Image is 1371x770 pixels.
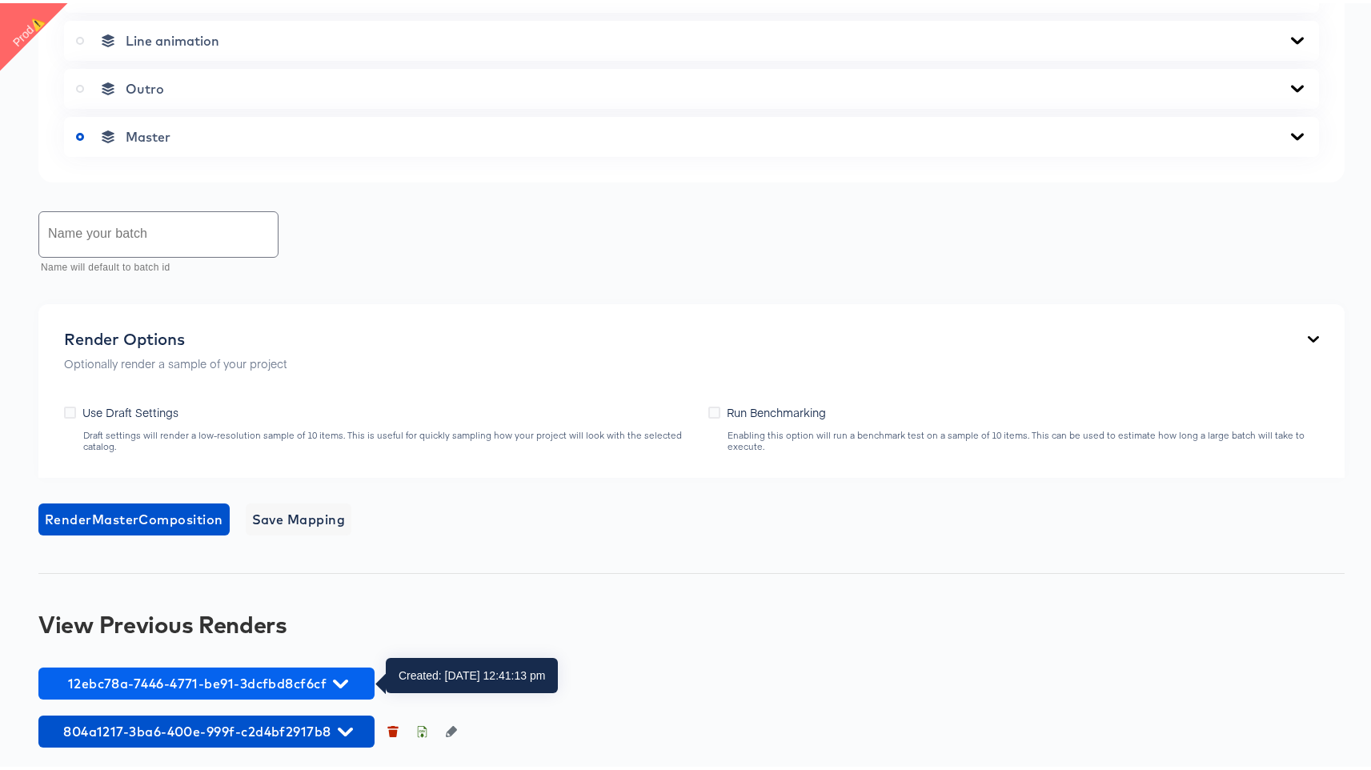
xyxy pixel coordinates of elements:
span: Line animation [126,30,219,46]
span: 804a1217-3ba6-400e-999f-c2d4bf2917b8 [46,717,367,740]
span: Run Benchmarking [727,401,826,417]
span: Render Master Composition [45,505,223,527]
div: View Previous Renders [38,608,1345,634]
div: Draft settings will render a low-resolution sample of 10 items. This is useful for quickly sampli... [82,427,692,449]
div: Render Options [64,327,287,346]
button: RenderMasterComposition [38,500,230,532]
div: Enabling this option will run a benchmark test on a sample of 10 items. This can be used to estim... [727,427,1319,449]
button: 804a1217-3ba6-400e-999f-c2d4bf2917b8 [38,712,375,744]
span: Outro [126,78,164,94]
span: Save Mapping [252,505,346,527]
p: Optionally render a sample of your project [64,352,287,368]
p: Name will default to batch id [41,257,267,273]
span: 12ebc78a-7446-4771-be91-3dcfbd8cf6cf [46,669,367,692]
button: Save Mapping [246,500,352,532]
button: 12ebc78a-7446-4771-be91-3dcfbd8cf6cf [38,664,375,696]
span: Master [126,126,170,142]
span: Use Draft Settings [82,401,178,417]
